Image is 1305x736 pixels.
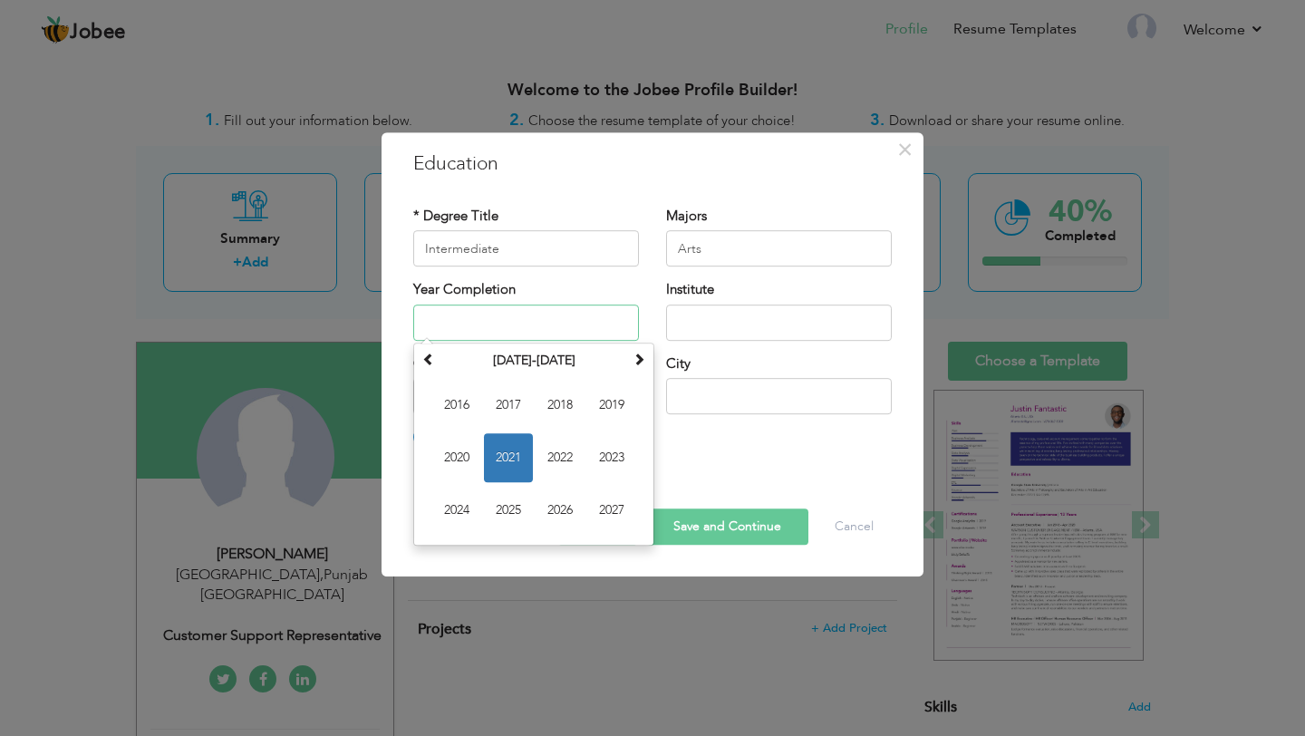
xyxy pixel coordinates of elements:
[422,353,435,365] span: Previous Decade
[897,133,913,166] span: ×
[587,381,636,430] span: 2019
[666,280,714,299] label: Institute
[536,381,585,430] span: 2018
[633,353,645,365] span: Next Decade
[413,280,516,299] label: Year Completion
[587,486,636,535] span: 2027
[432,486,481,535] span: 2024
[484,381,533,430] span: 2017
[432,433,481,482] span: 2020
[432,381,481,430] span: 2016
[536,433,585,482] span: 2022
[536,486,585,535] span: 2026
[817,508,892,545] button: Cancel
[484,486,533,535] span: 2025
[587,433,636,482] span: 2023
[666,207,707,226] label: Majors
[484,433,533,482] span: 2021
[413,207,498,226] label: * Degree Title
[440,347,628,374] th: Select Decade
[890,135,919,164] button: Close
[646,508,808,545] button: Save and Continue
[413,150,892,178] h3: Education
[666,354,691,373] label: City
